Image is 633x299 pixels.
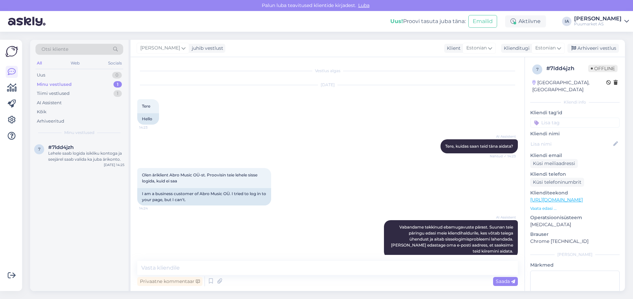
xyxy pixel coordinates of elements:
div: IA [562,17,571,26]
span: Olen äriklient Abro Music OÜ-st. Proovisin teie lehele sisse logida, kuid ei saa [142,172,258,183]
div: Klienditugi [501,45,530,52]
p: Klienditeekond [530,189,620,196]
span: Vabandame tekkinud ebamugavuste pärast. Suunan teie päringu edasi meie kliendihaldurile, kes võta... [391,225,514,254]
span: Saada [496,278,515,284]
div: [PERSON_NAME] [574,16,622,21]
div: Proovi tasuta juba täna: [390,17,466,25]
div: Kõik [37,109,47,115]
div: Klient [444,45,461,52]
div: Arhiveeritud [37,118,64,125]
div: [GEOGRAPHIC_DATA], [GEOGRAPHIC_DATA] [532,79,606,93]
b: Uus! [390,18,403,24]
img: Askly Logo [5,45,18,58]
div: [DATE] [137,82,518,88]
p: [MEDICAL_DATA] [530,221,620,228]
div: [PERSON_NAME] [530,252,620,258]
span: Offline [588,65,618,72]
span: [PERSON_NAME] [140,44,180,52]
span: #7ldd4jzh [48,144,74,150]
div: 0 [112,72,122,79]
div: Tiimi vestlused [37,90,70,97]
div: Küsi meiliaadressi [530,159,578,168]
span: 14:24 [139,206,164,211]
span: AI Assistent [491,215,516,220]
p: Kliendi nimi [530,130,620,137]
a: [URL][DOMAIN_NAME] [530,197,583,203]
div: Vestlus algas [137,68,518,74]
p: Kliendi email [530,152,620,159]
p: Operatsioonisüsteem [530,214,620,221]
input: Lisa nimi [531,140,612,148]
p: Brauser [530,231,620,238]
p: Kliendi telefon [530,171,620,178]
p: Vaata edasi ... [530,205,620,211]
span: Otsi kliente [42,46,68,53]
span: Estonian [466,44,487,52]
span: Tere [142,104,150,109]
div: 1 [113,90,122,97]
span: 7 [38,147,41,152]
p: Märkmed [530,262,620,269]
p: Kliendi tag'id [530,109,620,116]
div: Uus [37,72,45,79]
span: Estonian [535,44,556,52]
span: Tere, kuidas saan teid täna aidata? [445,144,513,149]
div: Kliendi info [530,99,620,105]
div: All [35,59,43,67]
div: Arhiveeri vestlus [567,44,619,53]
span: Minu vestlused [64,130,94,136]
div: [DATE] 14:25 [104,162,125,167]
div: Minu vestlused [37,81,72,88]
a: [PERSON_NAME]Puumarket AS [574,16,629,27]
span: AI Assistent [491,134,516,139]
span: Nähtud ✓ 14:23 [490,154,516,159]
div: Hello [137,113,159,125]
span: Luba [356,2,372,8]
span: 7 [536,67,539,72]
div: I am a business customer of Abro Music OÜ. I tried to log in to your page, but I can't. [137,188,271,205]
div: AI Assistent [37,100,62,106]
span: 14:23 [139,125,164,130]
input: Lisa tag [530,118,620,128]
div: Socials [107,59,123,67]
div: juhib vestlust [189,45,223,52]
div: 1 [113,81,122,88]
div: # 7ldd4jzh [546,64,588,72]
div: Aktiivne [505,15,546,27]
div: Privaatne kommentaar [137,277,203,286]
p: Chrome [TECHNICAL_ID] [530,238,620,245]
div: Puumarket AS [574,21,622,27]
div: Küsi telefoninumbrit [530,178,584,187]
div: Web [69,59,81,67]
button: Emailid [468,15,497,28]
div: Lehele saab logida isikliku kontoga ja seejärel saab valida ka juba ärikonto. [48,150,125,162]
